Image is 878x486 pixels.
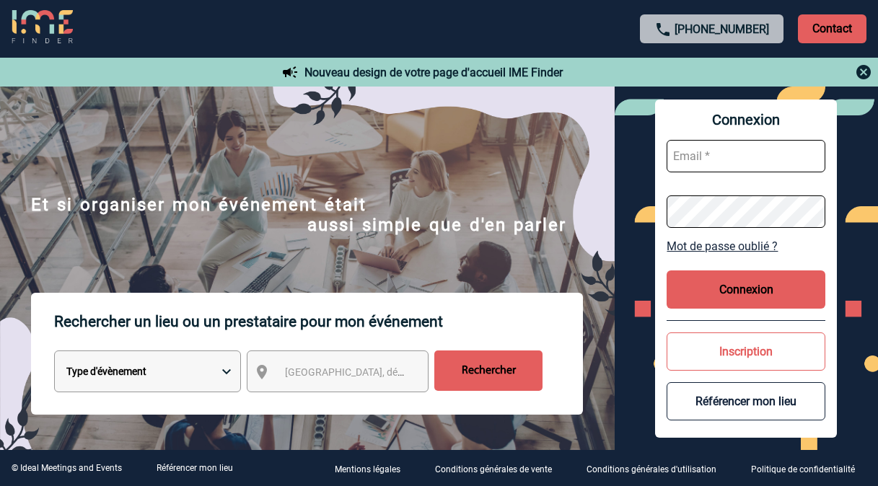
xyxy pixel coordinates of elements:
[157,463,233,473] a: Référencer mon lieu
[667,239,825,253] a: Mot de passe oublié ?
[435,464,552,474] p: Conditions générales de vente
[667,270,825,309] button: Connexion
[667,332,825,371] button: Inscription
[434,350,543,391] input: Rechercher
[751,464,855,474] p: Politique de confidentialité
[667,140,825,172] input: Email *
[675,22,769,36] a: [PHONE_NUMBER]
[739,461,878,475] a: Politique de confidentialité
[12,463,122,473] div: © Ideal Meetings and Events
[587,464,716,474] p: Conditions générales d'utilisation
[667,382,825,420] button: Référencer mon lieu
[575,461,739,475] a: Conditions générales d'utilisation
[654,21,672,38] img: call-24-px.png
[798,14,866,43] p: Contact
[423,461,575,475] a: Conditions générales de vente
[667,111,825,128] span: Connexion
[54,293,583,350] p: Rechercher un lieu ou un prestataire pour mon événement
[335,464,400,474] p: Mentions légales
[323,461,423,475] a: Mentions légales
[285,366,486,378] span: [GEOGRAPHIC_DATA], département, région...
